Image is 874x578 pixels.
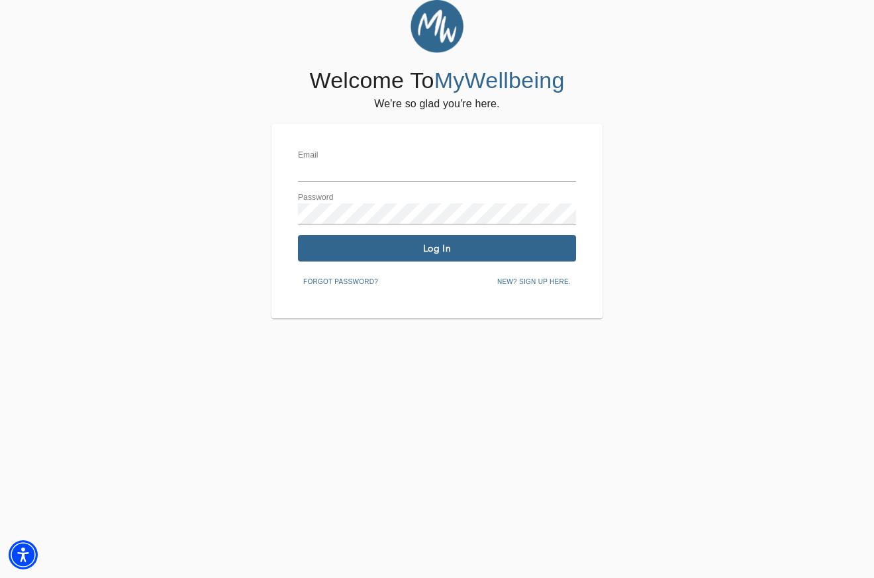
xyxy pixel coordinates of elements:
button: Forgot password? [298,272,383,292]
button: New? Sign up here. [492,272,576,292]
a: Forgot password? [298,275,383,286]
label: Email [298,152,318,160]
label: Password [298,194,334,202]
h6: We're so glad you're here. [374,95,499,113]
button: Log In [298,235,576,262]
div: Accessibility Menu [9,540,38,569]
span: MyWellbeing [434,68,565,93]
span: Forgot password? [303,276,378,288]
span: New? Sign up here. [497,276,571,288]
h4: Welcome To [309,67,564,95]
span: Log In [303,242,571,255]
